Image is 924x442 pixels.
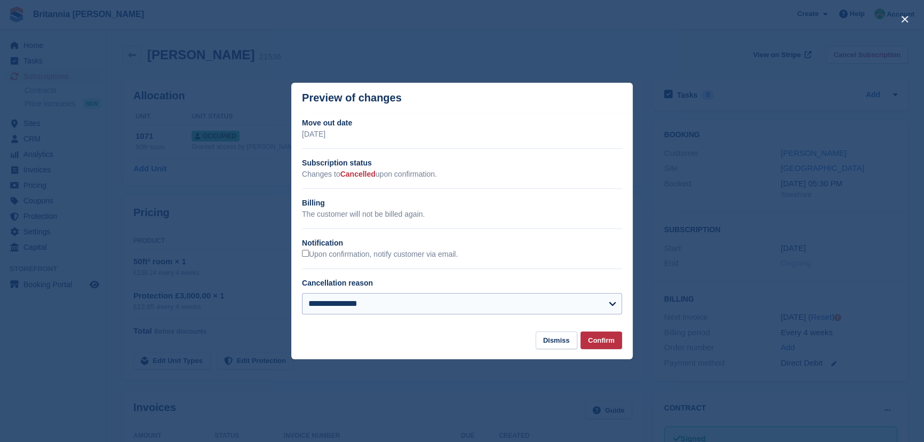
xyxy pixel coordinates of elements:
button: Confirm [580,331,622,349]
p: [DATE] [302,129,622,140]
h2: Subscription status [302,157,622,169]
button: Dismiss [536,331,577,349]
label: Cancellation reason [302,279,373,287]
p: The customer will not be billed again. [302,209,622,220]
h2: Billing [302,198,622,209]
input: Upon confirmation, notify customer via email. [302,250,309,257]
button: close [896,11,913,28]
span: Cancelled [340,170,376,178]
p: Preview of changes [302,92,402,104]
p: Changes to upon confirmation. [302,169,622,180]
label: Upon confirmation, notify customer via email. [302,250,458,259]
h2: Move out date [302,117,622,129]
h2: Notification [302,238,622,249]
